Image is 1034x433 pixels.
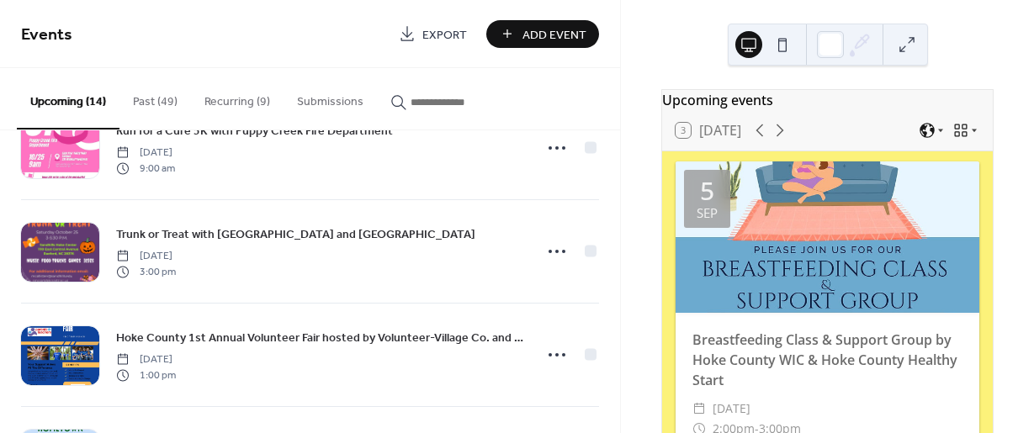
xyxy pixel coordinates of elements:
div: Sep [697,207,718,219]
span: 1:00 pm [116,367,176,383]
span: Trunk or Treat with [GEOGRAPHIC_DATA] and [GEOGRAPHIC_DATA] [116,226,475,244]
div: ​ [692,399,706,419]
button: Upcoming (14) [17,68,119,129]
span: Add Event [522,26,586,44]
div: 5 [700,178,714,203]
span: Run for a Cure 5K with Puppy Creek Fire Department [116,123,393,140]
span: Export [422,26,467,44]
button: Add Event [486,20,599,48]
a: Trunk or Treat with [GEOGRAPHIC_DATA] and [GEOGRAPHIC_DATA] [116,224,475,244]
span: [DATE] [116,145,175,161]
button: Recurring (9) [191,68,284,128]
span: Hoke County 1st Annual Volunteer Fair hosted by Volunteer-Village Co. and Hoke County Parents as ... [116,330,523,347]
a: Breastfeeding Class & Support Group by Hoke County WIC & Hoke County Healthy Start [692,330,957,389]
a: Hoke County 1st Annual Volunteer Fair hosted by Volunteer-Village Co. and Hoke County Parents as ... [116,328,523,347]
span: [DATE] [713,399,750,419]
div: Upcoming events [662,90,993,110]
button: Past (49) [119,68,191,128]
span: [DATE] [116,249,176,264]
a: Run for a Cure 5K with Puppy Creek Fire Department [116,121,393,140]
span: [DATE] [116,352,176,367]
span: Events [21,18,72,51]
a: Export [386,20,480,48]
span: 9:00 am [116,161,175,176]
span: 3:00 pm [116,264,176,279]
button: Submissions [284,68,377,128]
